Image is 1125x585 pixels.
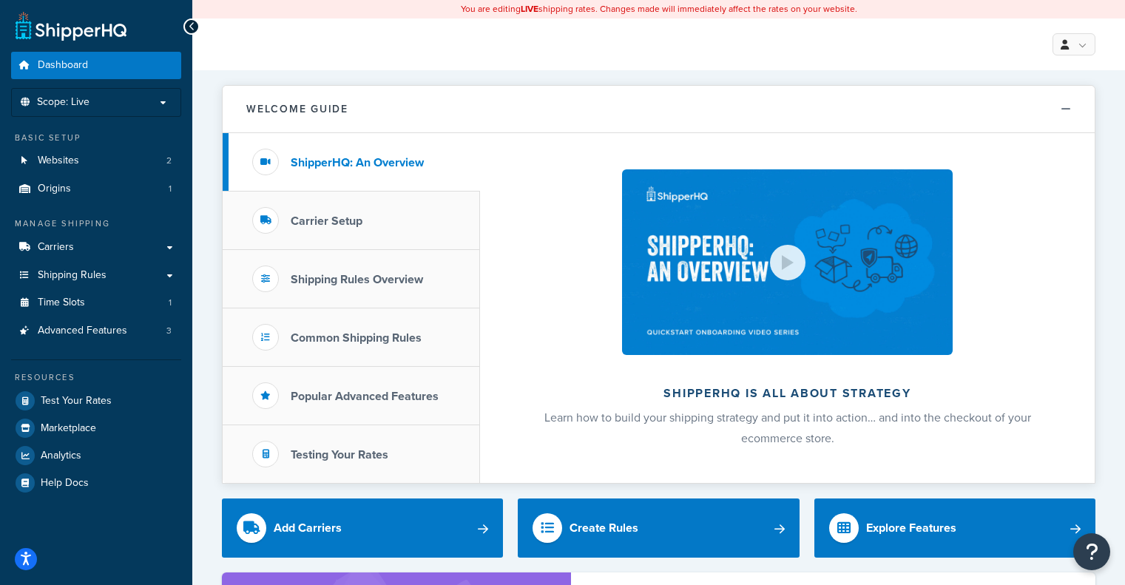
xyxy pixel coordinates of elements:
h3: ShipperHQ: An Overview [291,156,424,169]
span: Shipping Rules [38,269,107,282]
span: Advanced Features [38,325,127,337]
a: Dashboard [11,52,181,79]
a: Websites2 [11,147,181,175]
a: Shipping Rules [11,262,181,289]
span: 1 [169,297,172,309]
a: Advanced Features3 [11,317,181,345]
li: Time Slots [11,289,181,317]
span: Origins [38,183,71,195]
a: Add Carriers [222,498,503,558]
h2: Welcome Guide [246,104,348,115]
li: Websites [11,147,181,175]
span: Learn how to build your shipping strategy and put it into action… and into the checkout of your e... [544,409,1031,447]
span: Analytics [41,450,81,462]
span: Help Docs [41,477,89,490]
a: Explore Features [814,498,1095,558]
h3: Testing Your Rates [291,448,388,461]
div: Explore Features [866,518,956,538]
li: Origins [11,175,181,203]
span: Marketplace [41,422,96,435]
div: Create Rules [570,518,638,538]
a: Help Docs [11,470,181,496]
a: Marketplace [11,415,181,442]
h2: ShipperHQ is all about strategy [519,387,1055,400]
span: 2 [166,155,172,167]
span: Test Your Rates [41,395,112,408]
span: Carriers [38,241,74,254]
img: ShipperHQ is all about strategy [622,169,952,355]
h3: Carrier Setup [291,214,362,228]
span: Websites [38,155,79,167]
button: Welcome Guide [223,86,1095,133]
span: 3 [166,325,172,337]
a: Time Slots1 [11,289,181,317]
span: 1 [169,183,172,195]
b: LIVE [521,2,538,16]
span: Dashboard [38,59,88,72]
a: Test Your Rates [11,388,181,414]
div: Basic Setup [11,132,181,144]
div: Add Carriers [274,518,342,538]
h3: Popular Advanced Features [291,390,439,403]
button: Open Resource Center [1073,533,1110,570]
div: Resources [11,371,181,384]
h3: Shipping Rules Overview [291,273,423,286]
span: Time Slots [38,297,85,309]
a: Origins1 [11,175,181,203]
a: Analytics [11,442,181,469]
a: Carriers [11,234,181,261]
span: Scope: Live [37,96,89,109]
h3: Common Shipping Rules [291,331,422,345]
div: Manage Shipping [11,217,181,230]
li: Advanced Features [11,317,181,345]
a: Create Rules [518,498,799,558]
